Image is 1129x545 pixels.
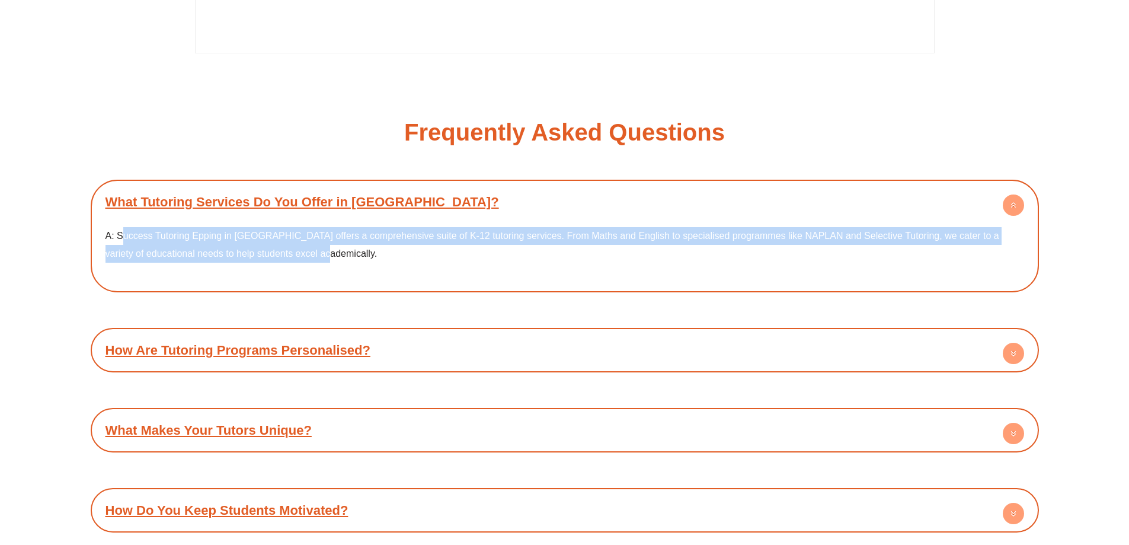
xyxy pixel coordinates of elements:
div: How Do You Keep Students Motivated? [97,494,1033,527]
a: What Makes Your Tutors Unique? [105,423,312,438]
span: A: Success Tutoring Epping in [GEOGRAPHIC_DATA] offers a comprehensive suite of K-12 tutoring ser... [105,231,999,259]
div: What Tutoring Services Do You Offer in [GEOGRAPHIC_DATA]? [97,218,1033,286]
a: What Tutoring Services Do You Offer in [GEOGRAPHIC_DATA]? [105,195,499,209]
div: How Are Tutoring Programs Personalised? [97,334,1033,366]
iframe: Chat Widget [932,411,1129,545]
div: What Tutoring Services Do You Offer in [GEOGRAPHIC_DATA]? [97,186,1033,218]
h2: Frequently Asked Questions [404,120,725,144]
a: How Are Tutoring Programs Personalised? [105,343,370,358]
div: What Makes Your Tutors Unique? [97,414,1033,447]
a: How Do You Keep Students Motivated? [105,503,348,518]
